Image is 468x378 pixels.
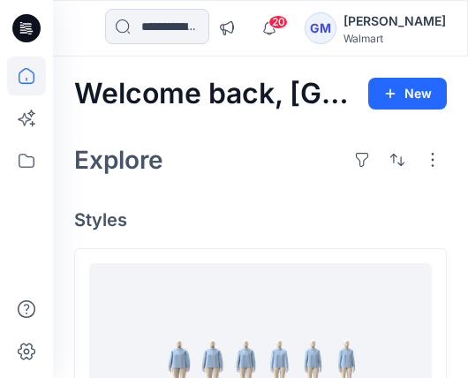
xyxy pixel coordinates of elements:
[268,15,288,29] span: 20
[74,78,361,110] h2: Welcome back, [GEOGRAPHIC_DATA]
[343,32,446,45] div: Walmart
[74,146,163,174] h2: Explore
[74,209,447,231] h4: Styles
[368,78,447,110] button: New
[343,11,446,32] div: [PERSON_NAME]
[305,12,336,44] div: GM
